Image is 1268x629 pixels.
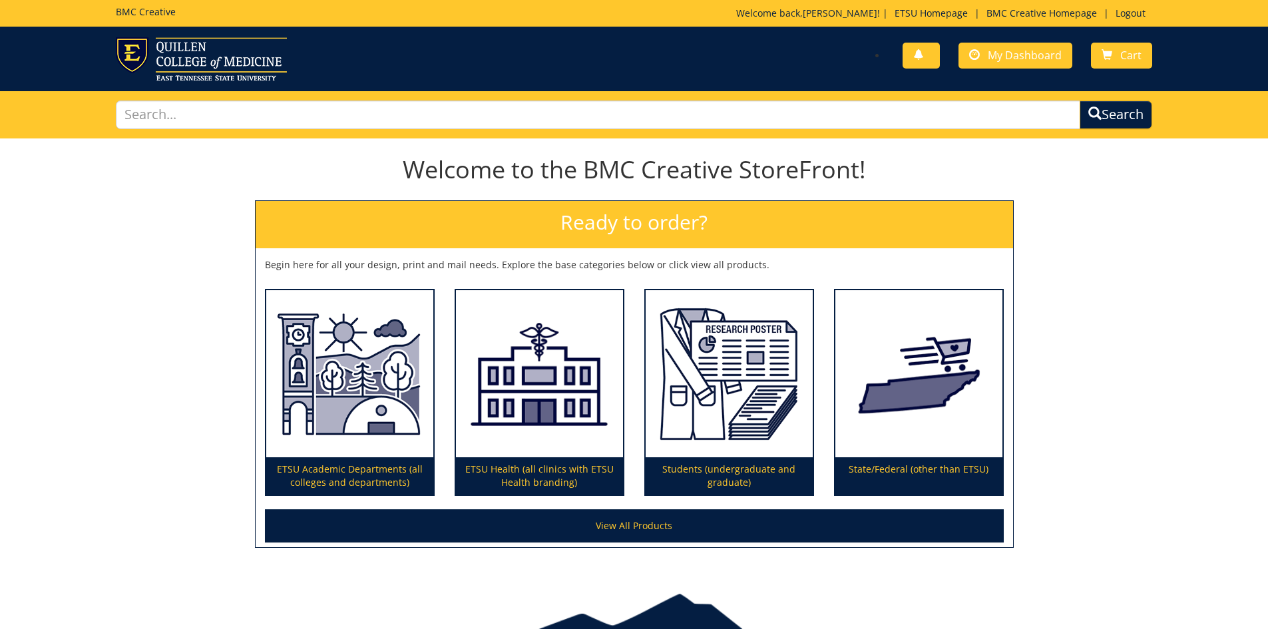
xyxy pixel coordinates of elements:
a: State/Federal (other than ETSU) [835,290,1002,495]
button: Search [1080,101,1152,129]
img: ETSU Academic Departments (all colleges and departments) [266,290,433,458]
p: State/Federal (other than ETSU) [835,457,1002,495]
p: Begin here for all your design, print and mail needs. Explore the base categories below or click ... [265,258,1004,272]
img: State/Federal (other than ETSU) [835,290,1002,458]
p: ETSU Academic Departments (all colleges and departments) [266,457,433,495]
img: Students (undergraduate and graduate) [646,290,813,458]
p: Students (undergraduate and graduate) [646,457,813,495]
a: Students (undergraduate and graduate) [646,290,813,495]
span: Cart [1120,48,1142,63]
a: My Dashboard [958,43,1072,69]
h5: BMC Creative [116,7,176,17]
a: View All Products [265,509,1004,542]
a: BMC Creative Homepage [980,7,1104,19]
h1: Welcome to the BMC Creative StoreFront! [255,156,1014,183]
a: ETSU Homepage [888,7,974,19]
input: Search... [116,101,1081,129]
a: ETSU Academic Departments (all colleges and departments) [266,290,433,495]
a: Cart [1091,43,1152,69]
img: ETSU logo [116,37,287,81]
a: ETSU Health (all clinics with ETSU Health branding) [456,290,623,495]
h2: Ready to order? [256,201,1013,248]
a: [PERSON_NAME] [803,7,877,19]
p: Welcome back, ! | | | [736,7,1152,20]
span: My Dashboard [988,48,1062,63]
a: Logout [1109,7,1152,19]
p: ETSU Health (all clinics with ETSU Health branding) [456,457,623,495]
img: ETSU Health (all clinics with ETSU Health branding) [456,290,623,458]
